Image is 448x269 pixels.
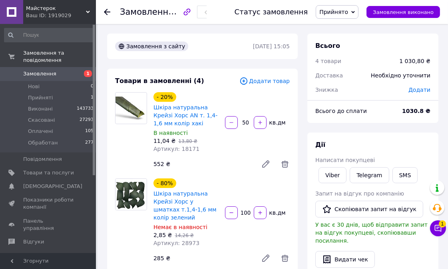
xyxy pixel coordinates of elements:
span: Товари та послуги [23,169,74,176]
span: Додати [408,87,430,93]
span: 11,04 ₴ [153,138,175,144]
span: Панель управління [23,218,74,232]
a: Telegram [350,167,389,183]
div: Статус замовлення [235,8,308,16]
span: Виконані [28,105,53,113]
div: - 80% [153,178,176,188]
a: Viber [319,167,346,183]
div: - 20% [153,92,176,102]
button: Скопіювати запит на відгук [315,201,423,218]
span: Додати товар [239,77,290,85]
span: Нові [28,83,40,90]
img: Шкіра натуральна Крейзі Хорс AN т. 1,4-1,6 мм колір хакі [115,97,147,120]
div: Ваш ID: 1919029 [26,12,96,19]
span: Прийнято [319,9,348,15]
span: Артикул: 18171 [153,146,199,152]
span: 0 [91,83,94,90]
span: 277 [85,139,94,146]
a: Редагувати [258,156,274,172]
span: Відгуки [23,238,44,245]
span: 1 [84,70,92,77]
span: Замовлення [120,7,173,17]
span: Скасовані [28,117,55,124]
a: Редагувати [258,250,274,266]
span: Обработан [28,139,58,146]
span: Покупці [23,252,45,259]
span: 13,80 ₴ [178,138,197,144]
span: 4 товари [315,58,341,64]
button: Чат з покупцем1 [430,220,446,236]
span: Знижка [315,87,338,93]
span: Немає в наявності [153,224,207,230]
div: кв.дм [267,119,287,127]
span: Видалити [280,159,290,169]
span: 27293 [80,117,94,124]
img: Шкіра натуральна Крейзі Хорс у шматках т.1,4-1,6 мм колір зелений [115,179,147,210]
span: [DEMOGRAPHIC_DATA] [23,183,82,190]
span: Прийняті [28,94,53,101]
span: 14,26 ₴ [175,233,193,238]
b: 1030.8 ₴ [402,108,430,114]
span: Доставка [315,72,343,79]
span: В наявності [153,130,188,136]
div: 1 030,80 ₴ [399,57,430,65]
span: Всього до сплати [315,108,367,114]
input: Пошук [4,28,94,42]
div: Замовлення з сайту [115,42,188,51]
span: Майстерок [26,5,86,12]
time: [DATE] 15:05 [253,43,290,49]
span: Оплачені [28,128,53,135]
span: Написати покупцеві [315,157,375,163]
span: 2,85 ₴ [153,232,172,238]
span: Замовлення [23,70,56,77]
span: Замовлення та повідомлення [23,49,96,64]
span: Замовлення виконано [373,9,434,15]
span: Показники роботи компанії [23,196,74,211]
div: 285 ₴ [150,253,255,264]
span: Всього [315,42,340,49]
span: Артикул: 28973 [153,240,199,246]
span: 143733 [77,105,94,113]
span: 1 [439,220,446,227]
div: Необхідно уточнити [366,67,435,84]
div: 552 ₴ [150,158,255,170]
span: У вас є 30 днів, щоб відправити запит на відгук покупцеві, скопіювавши посилання. [315,222,428,244]
span: Видалити [280,253,290,263]
span: 105 [85,128,94,135]
span: Дії [315,141,325,148]
a: Шкіра натуральна Крейзі Хорс у шматках т.1,4-1,6 мм колір зелений [153,190,217,221]
span: Запит на відгук про компанію [315,190,404,197]
div: Повернутися назад [104,8,110,16]
span: 1 [91,94,94,101]
a: Шкіра натуральна Крейзі Хорс AN т. 1,4-1,6 мм колір хакі [153,104,217,127]
button: Видати чек [315,251,375,268]
div: кв.дм [267,209,287,217]
button: SMS [392,167,418,183]
span: Товари в замовленні (4) [115,77,204,85]
span: Повідомлення [23,156,62,163]
button: Замовлення виконано [366,6,440,18]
